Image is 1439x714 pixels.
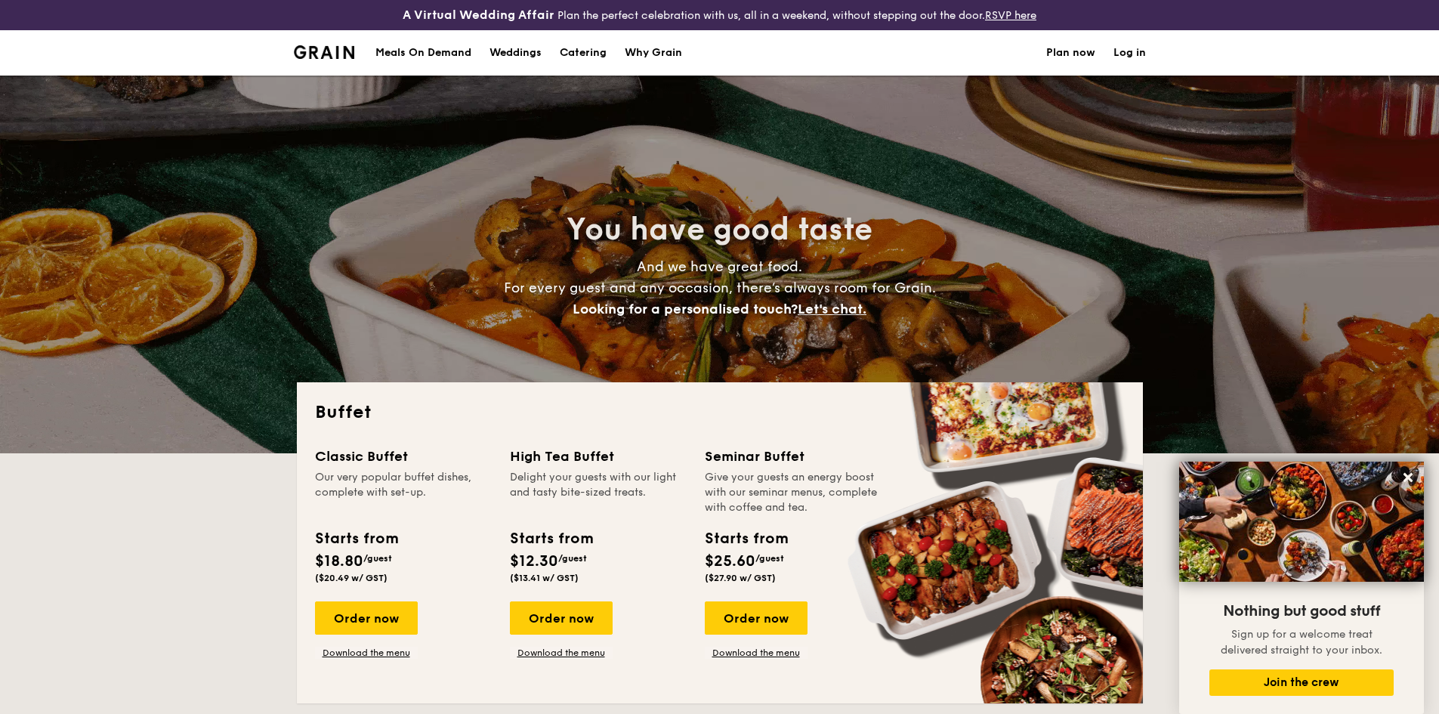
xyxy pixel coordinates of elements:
[1179,462,1424,582] img: DSC07876-Edit02-Large.jpeg
[285,6,1155,24] div: Plan the perfect celebration with us, all in a weekend, without stepping out the door.
[1223,602,1380,620] span: Nothing but good stuff
[375,30,471,76] div: Meals On Demand
[1209,669,1394,696] button: Join the crew
[1113,30,1146,76] a: Log in
[985,9,1036,22] a: RSVP here
[315,601,418,635] div: Order now
[315,446,492,467] div: Classic Buffet
[705,573,776,583] span: ($27.90 w/ GST)
[294,45,355,59] a: Logotype
[315,552,363,570] span: $18.80
[705,527,787,550] div: Starts from
[705,601,808,635] div: Order now
[315,470,492,515] div: Our very popular buffet dishes, complete with set-up.
[510,446,687,467] div: High Tea Buffet
[625,30,682,76] div: Why Grain
[363,553,392,564] span: /guest
[294,45,355,59] img: Grain
[489,30,542,76] div: Weddings
[315,400,1125,425] h2: Buffet
[755,553,784,564] span: /guest
[573,301,798,317] span: Looking for a personalised touch?
[480,30,551,76] a: Weddings
[510,647,613,659] a: Download the menu
[510,552,558,570] span: $12.30
[315,527,397,550] div: Starts from
[705,647,808,659] a: Download the menu
[560,30,607,76] h1: Catering
[551,30,616,76] a: Catering
[616,30,691,76] a: Why Grain
[315,647,418,659] a: Download the menu
[510,470,687,515] div: Delight your guests with our light and tasty bite-sized treats.
[1046,30,1095,76] a: Plan now
[705,552,755,570] span: $25.60
[705,446,882,467] div: Seminar Buffet
[1396,465,1420,490] button: Close
[315,573,388,583] span: ($20.49 w/ GST)
[366,30,480,76] a: Meals On Demand
[798,301,866,317] span: Let's chat.
[1221,628,1382,657] span: Sign up for a welcome treat delivered straight to your inbox.
[504,258,936,317] span: And we have great food. For every guest and any occasion, there’s always room for Grain.
[567,212,872,248] span: You have good taste
[510,601,613,635] div: Order now
[510,573,579,583] span: ($13.41 w/ GST)
[403,6,554,24] h4: A Virtual Wedding Affair
[510,527,592,550] div: Starts from
[558,553,587,564] span: /guest
[705,470,882,515] div: Give your guests an energy boost with our seminar menus, complete with coffee and tea.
